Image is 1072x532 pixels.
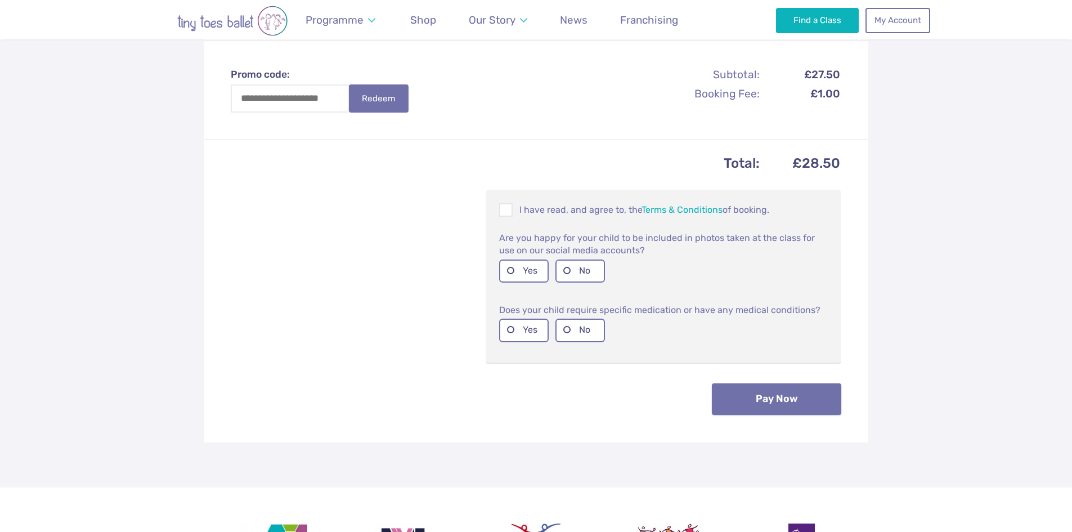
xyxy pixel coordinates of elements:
a: News [555,7,593,33]
label: Yes [499,319,549,342]
img: tiny toes ballet [142,6,322,36]
label: Yes [499,260,549,283]
th: Total: [232,152,761,175]
a: Franchising [615,7,684,33]
a: Terms & Conditions [642,204,723,215]
span: Shop [410,14,436,26]
span: Programme [306,14,364,26]
a: Shop [405,7,442,33]
a: Programme [300,7,381,33]
span: Our Story [469,14,515,26]
span: Franchising [620,14,678,26]
button: Pay Now [712,383,841,415]
th: Subtotal: [640,65,760,84]
p: Are you happy for your child to be included in photos taken at the class for use on our social me... [499,231,828,257]
a: My Account [865,8,930,33]
th: Booking Fee: [640,85,760,104]
button: Redeem [349,84,409,113]
a: Find a Class [776,8,859,33]
td: £28.50 [761,152,840,175]
label: No [555,260,605,283]
label: No [555,319,605,342]
span: News [560,14,587,26]
a: Our Story [463,7,532,33]
label: Promo code: [231,68,420,82]
p: Does your child require specific medication or have any medical conditions? [499,303,828,316]
td: £1.00 [761,85,840,104]
td: £27.50 [761,65,840,84]
p: I have read, and agree to, the of booking. [499,203,828,217]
